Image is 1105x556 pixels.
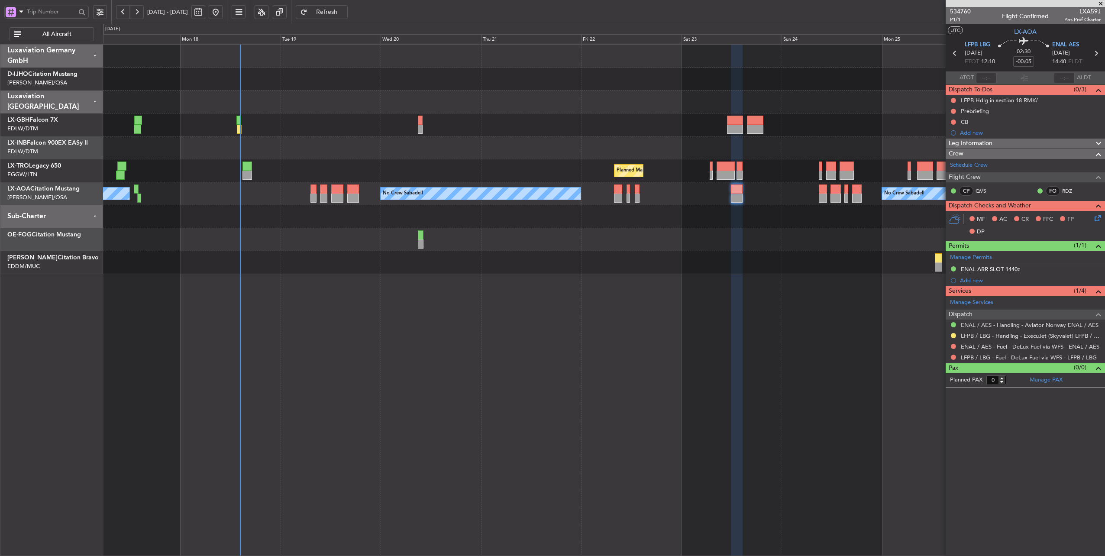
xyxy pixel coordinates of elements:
[959,186,973,196] div: CP
[7,163,61,169] a: LX-TROLegacy 650
[960,74,974,82] span: ATOT
[617,164,753,177] div: Planned Maint [GEOGRAPHIC_DATA] ([GEOGRAPHIC_DATA])
[1021,215,1029,224] span: CR
[977,228,985,236] span: DP
[309,9,345,15] span: Refresh
[7,117,58,123] a: LX-GBHFalcon 7X
[481,34,581,45] div: Thu 21
[7,194,67,201] a: [PERSON_NAME]/QSA
[949,363,958,373] span: Pax
[281,34,381,45] div: Tue 19
[961,265,1020,273] div: ENAL ARR SLOT 1440z
[1074,241,1086,250] span: (1/1)
[961,321,1099,329] a: ENAL / AES - Handling - Aviator Norway ENAL / AES
[965,41,990,49] span: LFPB LBG
[7,255,58,261] span: [PERSON_NAME]
[950,253,992,262] a: Manage Permits
[1052,58,1066,66] span: 14:40
[7,171,37,178] a: EGGW/LTN
[950,298,993,307] a: Manage Services
[7,140,88,146] a: LX-INBFalcon 900EX EASy II
[381,34,481,45] div: Wed 20
[1046,186,1060,196] div: FO
[961,354,1097,361] a: LFPB / LBG - Fuel - DeLux Fuel via WFS - LFPB / LBG
[7,125,38,133] a: EDLW/DTM
[965,58,979,66] span: ETOT
[1077,74,1091,82] span: ALDT
[1017,48,1031,56] span: 02:30
[7,232,81,238] a: OE-FOGCitation Mustang
[1052,41,1079,49] span: ENAL AES
[7,186,30,192] span: LX-AOA
[80,34,180,45] div: Sun 17
[961,107,989,115] div: Prebriefing
[7,232,32,238] span: OE-FOG
[961,332,1101,339] a: LFPB / LBG - Handling - ExecuJet (Skyvalet) LFPB / LBG
[782,34,882,45] div: Sun 24
[1068,58,1082,66] span: ELDT
[296,5,348,19] button: Refresh
[7,71,28,77] span: D-IJHO
[884,187,924,200] div: No Crew Sabadell
[1014,27,1037,36] span: LX-AOA
[1064,7,1101,16] span: LXA59J
[949,85,992,95] span: Dispatch To-Dos
[949,241,969,251] span: Permits
[105,26,120,33] div: [DATE]
[682,34,782,45] div: Sat 23
[1030,376,1063,385] a: Manage PAX
[1074,286,1086,295] span: (1/4)
[23,31,91,37] span: All Aircraft
[10,27,94,41] button: All Aircraft
[1002,12,1049,21] div: Flight Confirmed
[581,34,681,45] div: Fri 22
[1074,85,1086,94] span: (0/3)
[949,139,992,149] span: Leg Information
[981,58,995,66] span: 12:10
[950,161,988,170] a: Schedule Crew
[7,140,27,146] span: LX-INB
[976,73,997,83] input: --:--
[7,148,38,155] a: EDLW/DTM
[999,215,1007,224] span: AC
[7,117,29,123] span: LX-GBH
[7,79,67,87] a: [PERSON_NAME]/QSA
[950,16,971,23] span: P1/1
[965,49,982,58] span: [DATE]
[7,255,99,261] a: [PERSON_NAME]Citation Bravo
[949,172,981,182] span: Flight Crew
[147,8,188,16] span: [DATE] - [DATE]
[950,7,971,16] span: 534760
[949,149,963,159] span: Crew
[383,187,423,200] div: No Crew Sabadell
[976,187,995,195] a: QVS
[7,163,29,169] span: LX-TRO
[882,34,982,45] div: Mon 25
[948,26,963,34] button: UTC
[960,129,1101,136] div: Add new
[7,186,80,192] a: LX-AOACitation Mustang
[961,118,968,126] div: CB
[1074,363,1086,372] span: (0/0)
[950,376,982,385] label: Planned PAX
[949,286,971,296] span: Services
[1052,49,1070,58] span: [DATE]
[7,71,78,77] a: D-IJHOCitation Mustang
[949,310,973,320] span: Dispatch
[1062,187,1082,195] a: RDZ
[960,277,1101,284] div: Add new
[961,343,1099,350] a: ENAL / AES - Fuel - DeLux Fuel via WFS - ENAL / AES
[1067,215,1074,224] span: FP
[1043,215,1053,224] span: FFC
[977,215,985,224] span: MF
[961,97,1038,104] div: LFPB Hdlg in section 18 RMK/
[949,201,1031,211] span: Dispatch Checks and Weather
[180,34,280,45] div: Mon 18
[1064,16,1101,23] span: Pos Pref Charter
[27,5,76,18] input: Trip Number
[7,262,40,270] a: EDDM/MUC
